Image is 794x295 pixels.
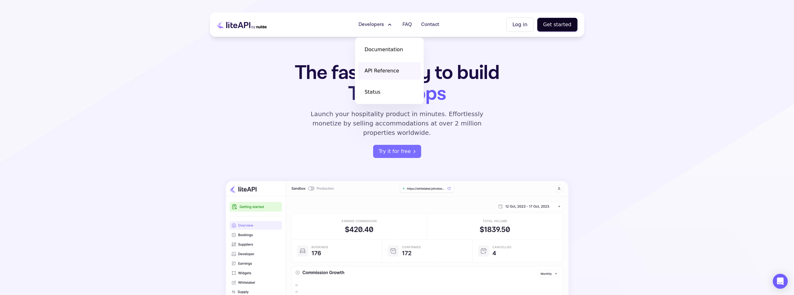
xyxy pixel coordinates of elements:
button: Get started [537,18,577,32]
span: FAQ [402,21,412,28]
button: Developers [355,18,397,31]
span: Status [364,88,380,96]
div: Open Intercom Messenger [773,274,788,289]
a: register [373,145,421,158]
span: Documentation [364,46,403,53]
button: Log in [506,17,533,32]
h1: The fastest way to build [275,62,519,104]
a: API Reference [358,62,421,80]
span: Travel Apps [348,81,446,107]
a: Documentation [358,41,421,58]
span: Developers [358,21,384,28]
span: API Reference [364,67,399,75]
a: Contact [417,18,443,31]
p: Launch your hospitality product in minutes. Effortlessly monetize by selling accommodations at ov... [304,109,491,137]
span: Contact [421,21,439,28]
a: FAQ [399,18,416,31]
button: Try it for free [373,145,421,158]
a: Status [358,83,421,101]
